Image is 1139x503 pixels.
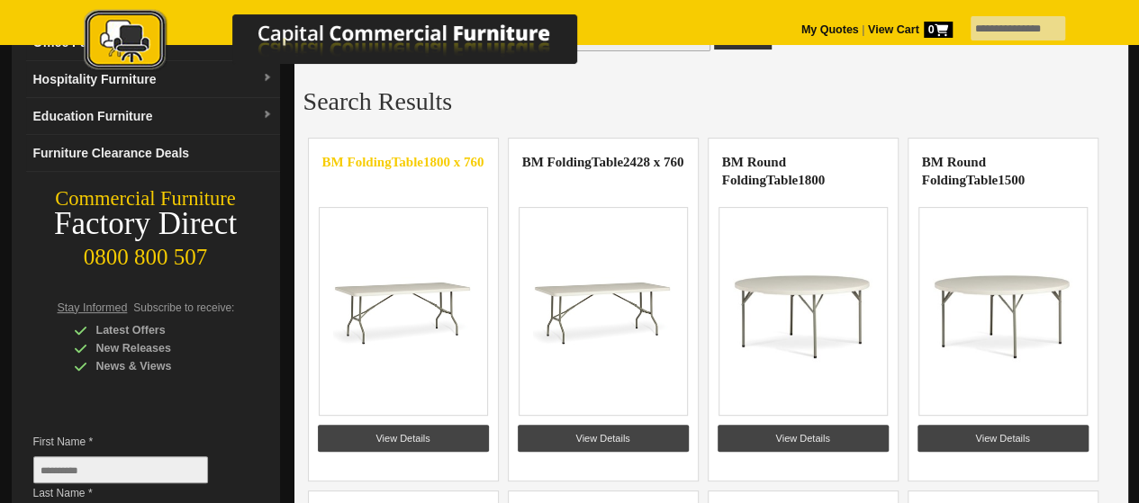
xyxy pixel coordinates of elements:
highlight: Table [966,173,998,187]
div: 0800 800 507 [12,236,280,270]
a: View Details [918,425,1089,452]
img: Capital Commercial Furniture Logo [34,9,664,75]
a: BM FoldingTable1800 x 760 [322,155,484,169]
a: View Details [718,425,889,452]
a: Education Furnituredropdown [26,98,280,135]
a: Capital Commercial Furniture Logo [34,9,664,80]
a: View Details [318,425,489,452]
span: Last Name * [33,484,235,502]
div: New Releases [74,339,245,357]
div: Latest Offers [74,321,245,339]
div: Factory Direct [12,211,280,237]
a: BM Round FoldingTable1800 [722,155,825,187]
a: Hospitality Furnituredropdown [26,61,280,98]
span: First Name * [33,433,235,451]
highlight: Table [766,173,798,187]
strong: View Cart [868,23,953,36]
a: My Quotes [801,23,859,36]
a: View Cart0 [864,23,952,36]
span: 0 [924,22,953,38]
div: News & Views [74,357,245,375]
input: First Name * [33,456,208,483]
a: BM Round FoldingTable1500 [922,155,1025,187]
highlight: Table [592,155,623,169]
span: Stay Informed [58,301,128,314]
a: View Details [518,425,689,452]
h2: Search Results [303,88,1119,115]
highlight: Table [392,155,423,169]
span: Subscribe to receive: [133,301,234,314]
a: BM FoldingTable2428 x 760 [522,155,684,169]
div: Commercial Furniture [12,186,280,211]
a: Furniture Clearance Deals [26,135,280,172]
img: dropdown [262,110,273,121]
